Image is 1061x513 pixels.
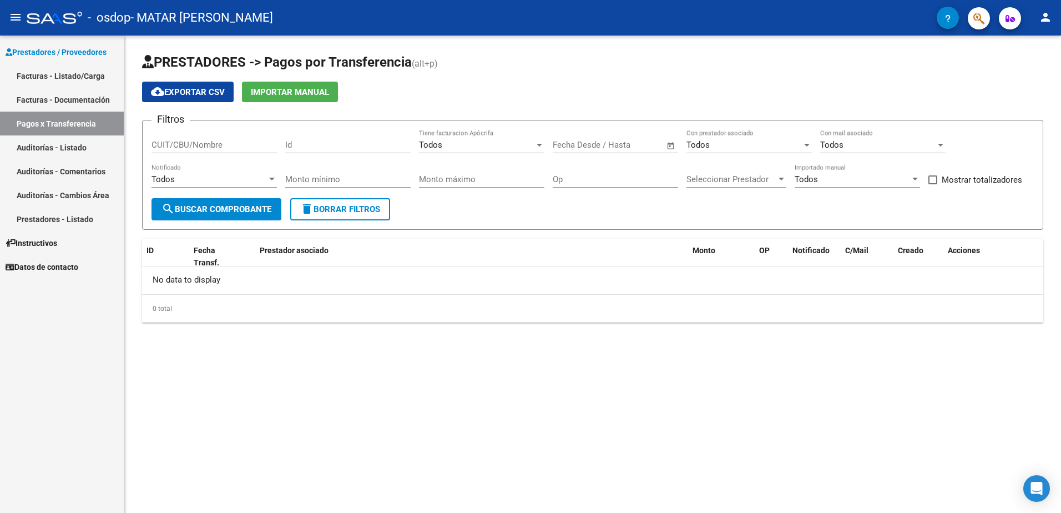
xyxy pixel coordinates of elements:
span: Fecha Transf. [194,246,219,268]
span: Exportar CSV [151,87,225,97]
datatable-header-cell: ID [142,239,189,275]
span: Acciones [948,246,980,255]
datatable-header-cell: Fecha Transf. [189,239,239,275]
span: Buscar Comprobante [161,204,271,214]
span: C/Mail [845,246,868,255]
button: Importar Manual [242,82,338,102]
input: Start date [553,140,589,150]
span: - osdop [88,6,130,30]
span: Mostrar totalizadores [942,173,1022,187]
datatable-header-cell: Prestador asociado [255,239,688,275]
span: Todos [419,140,442,150]
span: Prestadores / Proveedores [6,46,107,58]
span: OP [759,246,770,255]
span: Borrar Filtros [300,204,380,214]
button: Buscar Comprobante [151,198,281,220]
datatable-header-cell: Notificado [788,239,841,275]
button: Open calendar [665,139,678,152]
span: Todos [151,174,175,184]
span: Todos [820,140,843,150]
mat-icon: menu [9,11,22,24]
span: PRESTADORES -> Pagos por Transferencia [142,54,412,70]
mat-icon: cloud_download [151,85,164,98]
span: ID [146,246,154,255]
span: Notificado [792,246,830,255]
mat-icon: delete [300,202,314,215]
span: Creado [898,246,923,255]
span: (alt+p) [412,58,438,69]
h3: Filtros [151,112,190,127]
datatable-header-cell: Acciones [943,239,1043,275]
button: Borrar Filtros [290,198,390,220]
datatable-header-cell: Monto [688,239,755,275]
datatable-header-cell: C/Mail [841,239,893,275]
span: Prestador asociado [260,246,329,255]
datatable-header-cell: OP [755,239,788,275]
datatable-header-cell: Creado [893,239,943,275]
button: Exportar CSV [142,82,234,102]
span: Todos [686,140,710,150]
div: 0 total [142,295,1043,323]
mat-icon: search [161,202,175,215]
span: Seleccionar Prestador [686,174,776,184]
span: Importar Manual [251,87,329,97]
span: Todos [795,174,818,184]
input: End date [599,140,653,150]
mat-icon: person [1039,11,1052,24]
span: Datos de contacto [6,261,78,273]
span: - MATAR [PERSON_NAME] [130,6,273,30]
span: Instructivos [6,237,57,249]
div: Open Intercom Messenger [1023,475,1050,502]
div: No data to display [142,266,1043,294]
span: Monto [693,246,715,255]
